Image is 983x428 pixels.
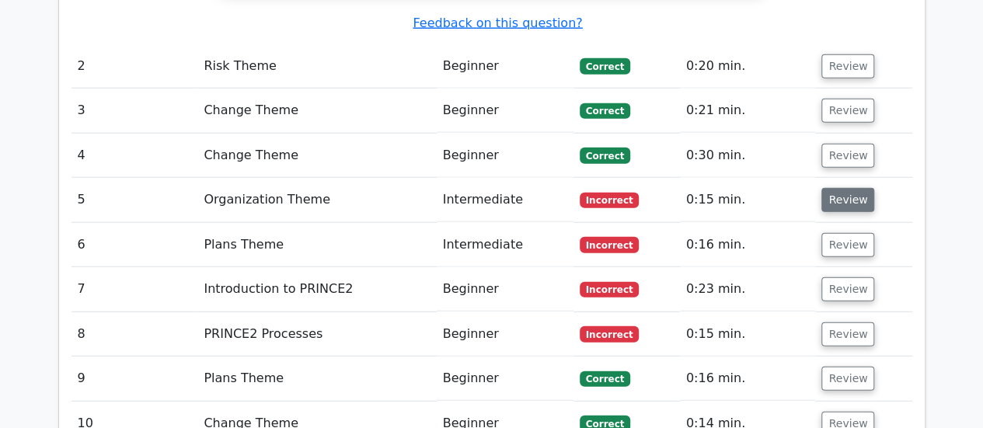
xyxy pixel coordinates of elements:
[680,178,816,222] td: 0:15 min.
[580,193,640,208] span: Incorrect
[821,54,874,78] button: Review
[197,267,436,311] td: Introduction to PRINCE2
[71,357,198,401] td: 9
[580,58,630,74] span: Correct
[197,223,436,267] td: Plans Theme
[821,99,874,123] button: Review
[71,223,198,267] td: 6
[821,233,874,257] button: Review
[580,282,640,298] span: Incorrect
[71,89,198,133] td: 3
[71,312,198,357] td: 8
[821,322,874,346] button: Review
[437,134,573,178] td: Beginner
[437,312,573,357] td: Beginner
[71,44,198,89] td: 2
[680,267,816,311] td: 0:23 min.
[680,44,816,89] td: 0:20 min.
[680,89,816,133] td: 0:21 min.
[821,277,874,301] button: Review
[437,178,573,222] td: Intermediate
[197,357,436,401] td: Plans Theme
[437,357,573,401] td: Beginner
[71,178,198,222] td: 5
[821,144,874,168] button: Review
[580,103,630,119] span: Correct
[413,16,582,30] a: Feedback on this question?
[197,312,436,357] td: PRINCE2 Processes
[680,223,816,267] td: 0:16 min.
[580,326,640,342] span: Incorrect
[197,44,436,89] td: Risk Theme
[197,178,436,222] td: Organization Theme
[680,134,816,178] td: 0:30 min.
[437,44,573,89] td: Beginner
[680,312,816,357] td: 0:15 min.
[580,371,630,387] span: Correct
[580,148,630,163] span: Correct
[71,267,198,311] td: 7
[197,89,436,133] td: Change Theme
[580,237,640,252] span: Incorrect
[437,89,573,133] td: Beginner
[437,223,573,267] td: Intermediate
[680,357,816,401] td: 0:16 min.
[437,267,573,311] td: Beginner
[197,134,436,178] td: Change Theme
[71,134,198,178] td: 4
[821,367,874,391] button: Review
[821,188,874,212] button: Review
